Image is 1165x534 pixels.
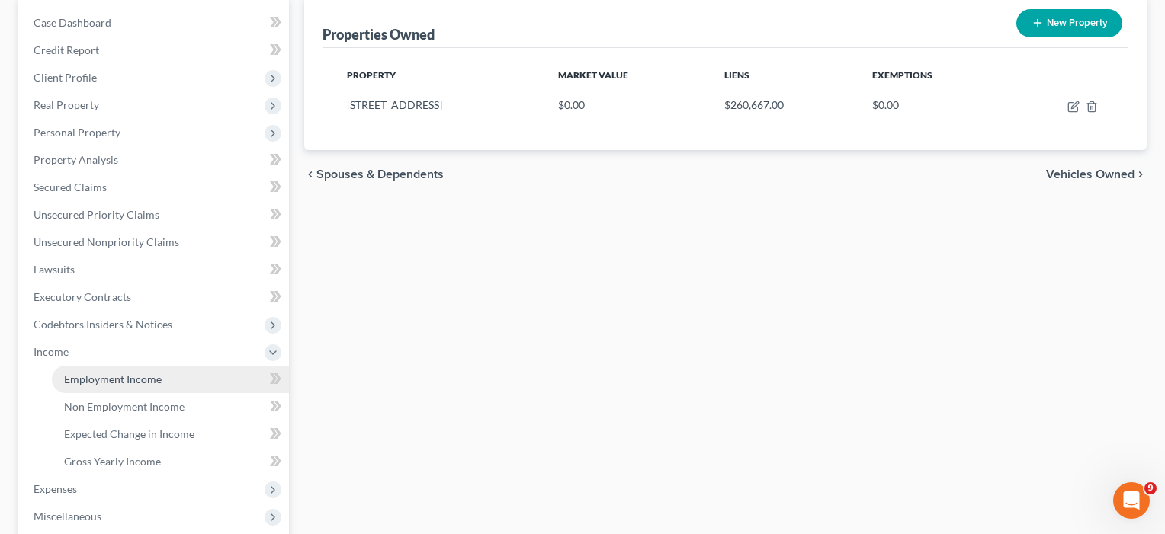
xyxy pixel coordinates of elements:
[34,71,97,84] span: Client Profile
[34,345,69,358] span: Income
[34,208,159,221] span: Unsecured Priority Claims
[21,9,289,37] a: Case Dashboard
[34,16,111,29] span: Case Dashboard
[21,283,289,311] a: Executory Contracts
[31,294,255,326] div: Statement of Financial Affairs - Payments Made in the Last 90 days
[860,60,1009,91] th: Exemptions
[21,256,289,283] a: Lawsuits
[192,24,223,55] img: Profile image for Emma
[323,25,435,43] div: Properties Owned
[64,427,194,440] span: Expected Change in Income
[22,332,283,360] div: Attorney's Disclosure of Compensation
[204,394,305,455] button: Help
[64,400,185,413] span: Non Employment Income
[21,174,289,201] a: Secured Claims
[1016,9,1122,37] button: New Property
[335,60,546,91] th: Property
[21,201,289,229] a: Unsecured Priority Claims
[34,263,75,276] span: Lawsuits
[30,33,133,49] img: logo
[304,168,444,181] button: chevron_left Spouses & Dependents
[21,37,289,64] a: Credit Report
[34,290,131,303] span: Executory Contracts
[262,24,290,52] div: Close
[31,259,124,275] span: Search for help
[1046,168,1135,181] span: Vehicles Owned
[34,432,68,443] span: Home
[316,168,444,181] span: Spouses & Dependents
[1113,482,1150,519] iframe: Intercom live chat
[30,134,274,160] p: How can we help?
[34,482,77,495] span: Expenses
[860,91,1009,120] td: $0.00
[22,251,283,282] button: Search for help
[64,373,162,385] span: Employment Income
[15,179,290,237] div: Send us a messageWe typically reply in a few hours
[335,91,546,120] td: [STREET_ADDRESS]
[31,366,255,382] div: Form Preview Helper
[546,60,712,91] th: Market Value
[31,338,255,354] div: Attorney's Disclosure of Compensation
[34,98,99,111] span: Real Property
[52,448,289,475] a: Gross Yearly Income
[163,24,194,55] img: Profile image for Sara
[52,393,289,420] a: Non Employment Income
[34,181,107,193] span: Secured Claims
[21,146,289,174] a: Property Analysis
[1144,482,1157,494] span: 9
[22,360,283,389] div: Form Preview Helper
[712,60,860,91] th: Liens
[712,91,860,120] td: $260,667.00
[21,229,289,256] a: Unsecured Nonpriority Claims
[101,394,203,455] button: Messages
[30,108,274,134] p: Hi there!
[34,318,172,331] span: Codebtors Insiders & Notices
[34,153,118,166] span: Property Analysis
[31,208,255,224] div: We typically reply in a few hours
[52,420,289,448] a: Expected Change in Income
[34,126,120,139] span: Personal Property
[64,455,161,468] span: Gross Yearly Income
[52,366,289,393] a: Employment Income
[127,432,179,443] span: Messages
[546,91,712,120] td: $0.00
[1046,168,1147,181] button: Vehicles Owned chevron_right
[31,192,255,208] div: Send us a message
[34,43,99,56] span: Credit Report
[22,288,283,332] div: Statement of Financial Affairs - Payments Made in the Last 90 days
[34,510,101,523] span: Miscellaneous
[1135,168,1147,181] i: chevron_right
[221,24,252,55] img: Profile image for Lindsey
[34,235,179,248] span: Unsecured Nonpriority Claims
[242,432,266,443] span: Help
[304,168,316,181] i: chevron_left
